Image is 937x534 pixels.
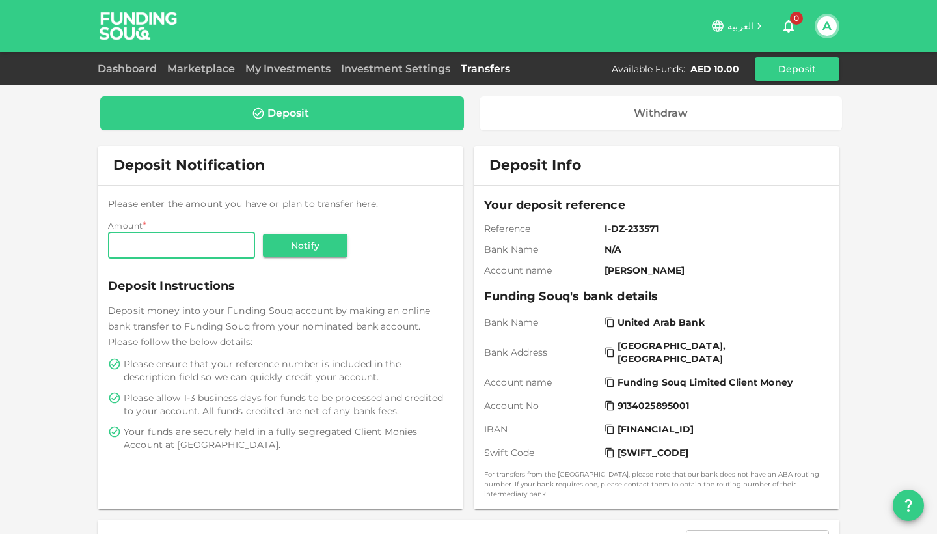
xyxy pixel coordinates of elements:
[755,57,839,81] button: Deposit
[690,63,739,76] div: AED 10.00
[484,423,599,436] span: IBAN
[484,264,599,277] span: Account name
[98,63,162,75] a: Dashboard
[484,399,599,412] span: Account No
[484,222,599,235] span: Reference
[484,346,599,359] span: Bank Address
[817,16,837,36] button: A
[776,13,802,39] button: 0
[634,107,688,120] div: Withdraw
[484,470,829,499] small: For transfers from the [GEOGRAPHIC_DATA], please note that our bank does not have an ABA routing ...
[455,63,515,75] a: Transfers
[100,96,464,130] a: Deposit
[108,305,430,348] span: Deposit money into your Funding Souq account by making an online bank transfer to Funding Souq fr...
[484,196,829,214] span: Your deposit reference
[484,316,599,329] span: Bank Name
[336,63,455,75] a: Investment Settings
[618,399,690,412] span: 9134025895001
[267,107,309,120] div: Deposit
[727,20,754,32] span: العربية
[790,12,803,25] span: 0
[480,96,843,130] a: Withdraw
[618,446,689,459] span: [SWIFT_CODE]
[489,156,581,175] span: Deposit Info
[108,198,379,210] span: Please enter the amount you have or plan to transfer here.
[113,156,265,174] span: Deposit Notification
[604,222,824,235] span: I-DZ-233571
[612,63,685,76] div: Available Funds :
[484,287,829,305] span: Funding Souq's bank details
[263,234,347,257] button: Notify
[484,446,599,459] span: Swift Code
[108,232,255,259] input: amount
[618,423,694,436] span: [FINANCIAL_ID]
[162,63,240,75] a: Marketplace
[893,490,924,521] button: question
[108,221,143,231] span: Amount
[618,316,705,329] span: United Arab Bank
[124,425,450,451] span: Your funds are securely held in a fully segregated Client Monies Account at [GEOGRAPHIC_DATA].
[604,243,824,256] span: N/A
[108,277,453,295] span: Deposit Instructions
[124,391,450,417] span: Please allow 1-3 business days for funds to be processed and credited to your account. All funds ...
[484,243,599,256] span: Bank Name
[618,376,793,389] span: Funding Souq Limited Client Money
[484,376,599,389] span: Account name
[604,264,824,277] span: [PERSON_NAME]
[618,339,821,365] span: [GEOGRAPHIC_DATA], [GEOGRAPHIC_DATA]
[240,63,336,75] a: My Investments
[124,358,450,384] span: Please ensure that your reference number is included in the description field so we can quickly c...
